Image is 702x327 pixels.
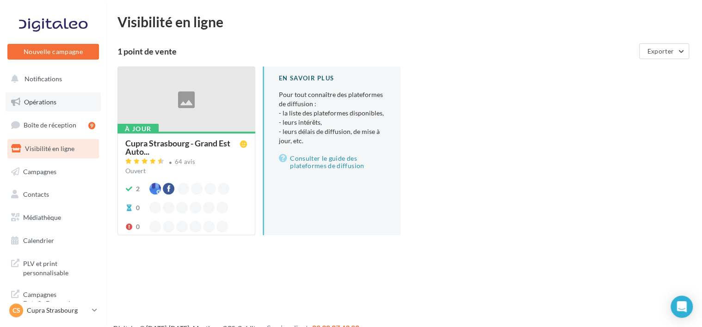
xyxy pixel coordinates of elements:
[117,15,691,29] div: Visibilité en ligne
[6,231,101,250] a: Calendrier
[6,115,101,135] a: Boîte de réception9
[136,184,140,194] div: 2
[23,213,61,221] span: Médiathèque
[6,254,101,281] a: PLV et print personnalisable
[279,74,386,83] div: En savoir plus
[117,47,635,55] div: 1 point de vente
[88,122,95,129] div: 9
[279,109,386,118] li: - la liste des plateformes disponibles,
[125,167,146,175] span: Ouvert
[23,167,56,175] span: Campagnes
[12,306,20,315] span: CS
[6,185,101,204] a: Contacts
[125,157,247,168] a: 64 avis
[125,139,240,156] span: Cupra Strasbourg - Grand Est Auto...
[24,121,76,129] span: Boîte de réception
[117,124,159,134] div: À jour
[6,285,101,312] a: Campagnes DataOnDemand
[25,145,74,152] span: Visibilité en ligne
[27,306,88,315] p: Cupra Strasbourg
[7,44,99,60] button: Nouvelle campagne
[136,203,140,212] div: 0
[671,296,693,318] div: Open Intercom Messenger
[136,222,140,231] div: 0
[279,127,386,145] li: - leurs délais de diffusion, de mise à jour, etc.
[279,90,386,145] p: Pour tout connaître des plateformes de diffusion :
[6,69,97,89] button: Notifications
[639,43,689,59] button: Exporter
[647,47,674,55] span: Exporter
[6,92,101,112] a: Opérations
[23,190,49,198] span: Contacts
[175,159,195,165] div: 64 avis
[279,153,386,171] a: Consulter le guide des plateformes de diffusion
[7,302,99,319] a: CS Cupra Strasbourg
[25,75,62,83] span: Notifications
[279,118,386,127] li: - leurs intérêts,
[23,236,54,244] span: Calendrier
[6,208,101,227] a: Médiathèque
[23,257,95,277] span: PLV et print personnalisable
[23,288,95,308] span: Campagnes DataOnDemand
[6,139,101,158] a: Visibilité en ligne
[6,162,101,182] a: Campagnes
[24,98,56,106] span: Opérations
